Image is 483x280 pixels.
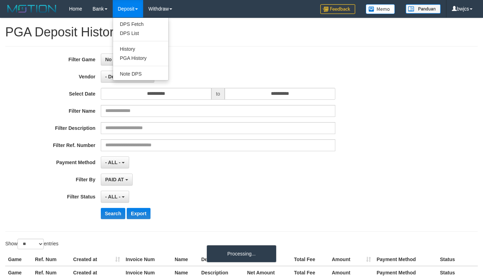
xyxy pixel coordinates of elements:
[113,54,168,63] a: PGA History
[374,253,437,266] th: Payment Method
[101,208,126,219] button: Search
[291,253,329,266] th: Total Fee
[123,253,172,266] th: Invoice Num
[5,253,32,266] th: Game
[70,253,123,266] th: Created at
[172,253,198,266] th: Name
[101,71,155,83] button: - Default Vendor -
[437,253,478,266] th: Status
[329,266,374,279] th: Amount
[406,4,441,14] img: panduan.png
[101,191,129,203] button: - ALL -
[105,74,146,79] span: - Default Vendor -
[366,4,395,14] img: Button%20Memo.svg
[172,266,198,279] th: Name
[206,245,276,262] div: Processing...
[101,156,129,168] button: - ALL -
[291,266,329,279] th: Total Fee
[5,266,32,279] th: Game
[113,69,168,78] a: Note DPS
[5,239,58,249] label: Show entries
[127,208,150,219] button: Export
[101,174,133,185] button: PAID AT
[198,266,244,279] th: Description
[70,266,123,279] th: Created at
[123,266,172,279] th: Invoice Num
[105,194,121,199] span: - ALL -
[320,4,355,14] img: Feedback.jpg
[113,44,168,54] a: History
[113,20,168,29] a: DPS Fetch
[198,253,244,266] th: Description
[101,54,153,65] button: No item selected
[17,239,44,249] select: Showentries
[329,253,374,266] th: Amount
[374,266,437,279] th: Payment Method
[211,88,225,100] span: to
[437,266,478,279] th: Status
[5,3,58,14] img: MOTION_logo.png
[32,266,70,279] th: Ref. Num
[5,25,478,39] h1: PGA Deposit History
[113,29,168,38] a: DPS List
[32,253,70,266] th: Ref. Num
[105,57,144,62] span: No item selected
[244,266,291,279] th: Net Amount
[105,177,124,182] span: PAID AT
[105,160,121,165] span: - ALL -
